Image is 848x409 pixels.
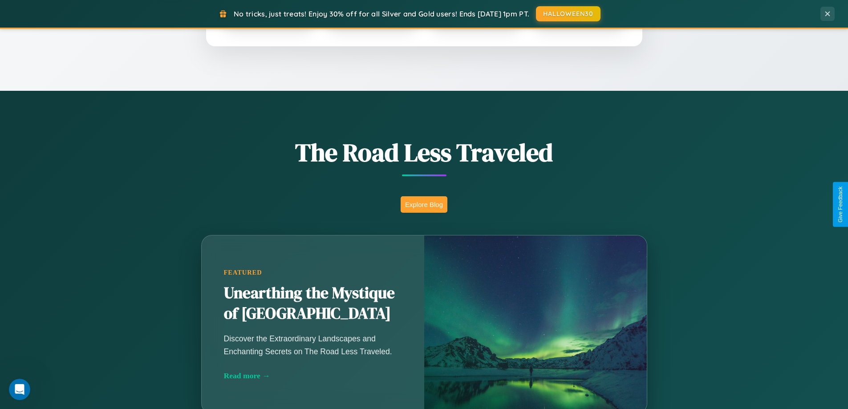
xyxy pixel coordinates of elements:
button: HALLOWEEN30 [536,6,600,21]
div: Read more → [224,371,402,381]
div: Give Feedback [837,186,844,223]
div: Featured [224,269,402,276]
h2: Unearthing the Mystique of [GEOGRAPHIC_DATA] [224,283,402,324]
h1: The Road Less Traveled [157,135,691,170]
span: No tricks, just treats! Enjoy 30% off for all Silver and Gold users! Ends [DATE] 1pm PT. [234,9,529,18]
iframe: Intercom live chat [9,379,30,400]
p: Discover the Extraordinary Landscapes and Enchanting Secrets on The Road Less Traveled. [224,332,402,357]
button: Explore Blog [401,196,447,213]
